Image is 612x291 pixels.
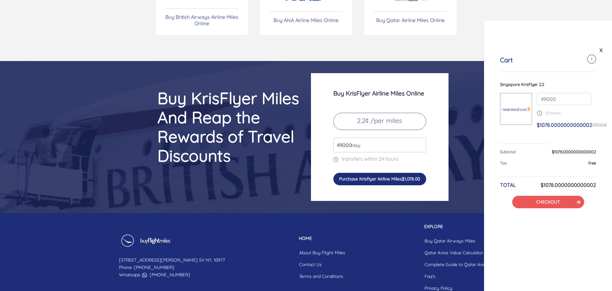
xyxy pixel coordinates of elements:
span: $1078.0000000000002 [552,149,596,154]
button: Purchase Krisflyer Airline Miles$1,078.00 [333,173,426,185]
img: schedule.png [537,111,542,116]
a: CHECKOUT [536,199,560,205]
p: Buy Qatar Airline Miles Online [376,17,445,23]
a: Contact Us [294,259,350,271]
p: EXPLORE [419,223,493,230]
a: remove [592,121,607,126]
img: Buy Flight Miles Footer Logo [119,234,172,251]
img: whatsapp icon [142,273,147,278]
span: Mile [348,142,361,149]
a: Terms and Conditions [294,271,350,282]
span: $1,078.00 [402,176,420,182]
h6: TOTAL [500,182,516,188]
a: About Buy Flight Miles [294,247,350,259]
span: Singapore KrisFlyer 2.2 [500,82,544,87]
h2: Buy KrisFlyer Miles And Reap the Rewards of Travel Discounts [119,88,301,165]
a: X [598,45,604,55]
p: Buy British Airways Airline Miles Online [165,14,238,27]
span: Tax [500,160,507,165]
span: 1 [587,55,596,64]
p: 2.2¢ /per miles [333,113,426,130]
button: CHECKOUT [512,196,584,208]
a: [PHONE_NUMBER] [134,264,174,270]
span: free [588,160,596,165]
a: Qatar Avios Value Calculator [419,247,493,259]
p: [STREET_ADDRESS][PERSON_NAME] SV NY, 10977 Phone : Whatsapp : [119,257,225,279]
img: Singapore-KrisFlyer.png [500,102,532,116]
a: [PHONE_NUMBER] [150,272,190,278]
h3: Buy KrisFlyer Airline Miles Online [333,89,426,97]
a: Complete Guide to Qatar Avios [419,259,493,271]
h6: $1078.0000000000002 [541,182,596,188]
a: Buy Qatar Airways Miles [419,235,493,247]
span: $1078.0000000000002 [537,122,592,128]
p: 72 Hours [537,110,591,116]
a: Faq's [419,271,493,282]
p: Buy ANA Airline Miles Online [274,17,338,23]
p: HOME [294,235,350,242]
h5: Cart [500,56,513,64]
p: transfers within 24 hours [333,155,426,163]
span: Subtotal [500,149,516,154]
